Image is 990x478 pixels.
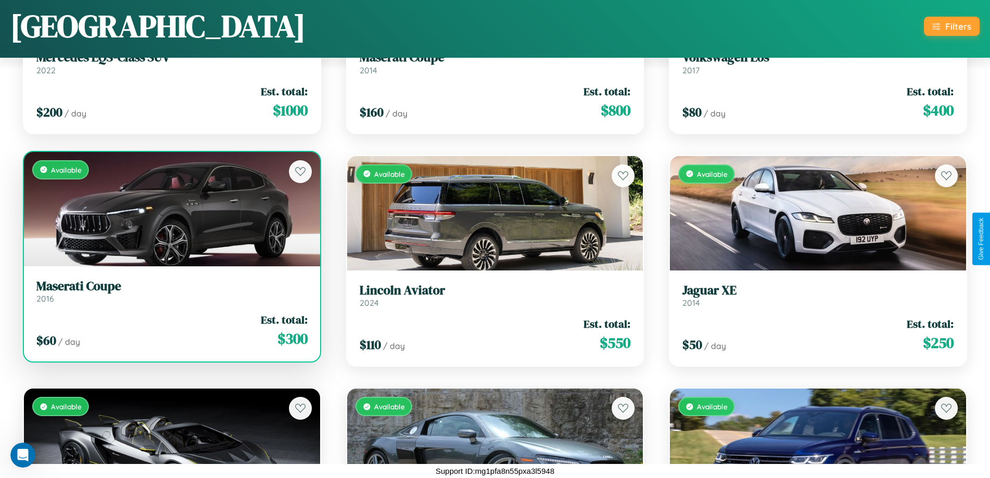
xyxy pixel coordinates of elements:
[386,108,407,119] span: / day
[601,100,630,121] span: $ 800
[907,84,954,99] span: Est. total:
[682,50,954,65] h3: Volkswagen Eos
[383,341,405,351] span: / day
[36,104,62,121] span: $ 200
[36,279,308,304] a: Maserati Coupe2016
[36,279,308,294] h3: Maserati Coupe
[697,402,728,411] span: Available
[360,104,384,121] span: $ 160
[36,293,54,304] span: 2016
[36,65,56,75] span: 2022
[261,84,308,99] span: Est. total:
[360,283,631,308] a: Lincoln Aviator2024
[945,21,971,32] div: Filters
[51,165,82,174] span: Available
[682,298,700,308] span: 2014
[64,108,86,119] span: / day
[10,443,35,468] iframe: Intercom live chat
[923,100,954,121] span: $ 400
[924,17,980,36] button: Filters
[261,312,308,327] span: Est. total:
[697,170,728,178] span: Available
[360,50,631,65] h3: Maserati Coupe
[360,283,631,298] h3: Lincoln Aviator
[273,100,308,121] span: $ 1000
[682,65,699,75] span: 2017
[36,332,56,349] span: $ 60
[923,332,954,353] span: $ 250
[278,328,308,349] span: $ 300
[435,464,555,478] p: Support ID: mg1pfa8n55pxa3l5948
[360,336,381,353] span: $ 110
[36,50,308,65] h3: Mercedes EQS-Class SUV
[682,283,954,298] h3: Jaguar XE
[360,50,631,75] a: Maserati Coupe2014
[704,341,726,351] span: / day
[58,337,80,347] span: / day
[374,402,405,411] span: Available
[600,332,630,353] span: $ 550
[978,218,985,260] div: Give Feedback
[360,298,379,308] span: 2024
[584,84,630,99] span: Est. total:
[36,50,308,75] a: Mercedes EQS-Class SUV2022
[682,336,702,353] span: $ 50
[682,50,954,75] a: Volkswagen Eos2017
[907,316,954,331] span: Est. total:
[51,402,82,411] span: Available
[584,316,630,331] span: Est. total:
[10,5,306,47] h1: [GEOGRAPHIC_DATA]
[360,65,377,75] span: 2014
[704,108,725,119] span: / day
[682,283,954,308] a: Jaguar XE2014
[682,104,702,121] span: $ 80
[374,170,405,178] span: Available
